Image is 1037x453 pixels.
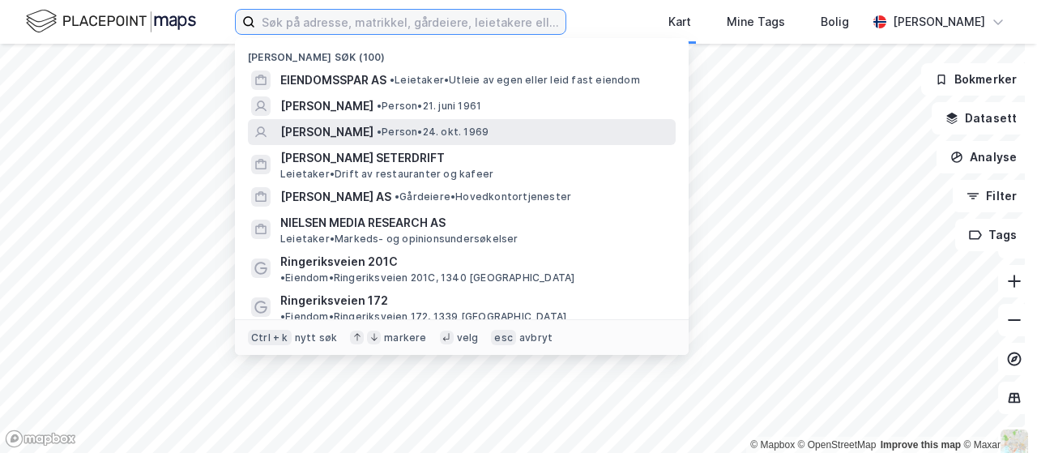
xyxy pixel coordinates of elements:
[280,291,388,310] span: Ringeriksveien 172
[956,375,1037,453] div: Kontrollprogram for chat
[255,10,565,34] input: Søk på adresse, matrikkel, gårdeiere, leietakere eller personer
[280,71,386,90] span: EIENDOMSSPAR AS
[932,102,1031,135] button: Datasett
[881,439,961,451] a: Improve this map
[280,233,518,246] span: Leietaker • Markeds- og opinionsundersøkelser
[280,187,391,207] span: [PERSON_NAME] AS
[921,63,1031,96] button: Bokmerker
[5,429,76,448] a: Mapbox homepage
[280,148,669,168] span: [PERSON_NAME] SETERDRIFT
[280,96,373,116] span: [PERSON_NAME]
[295,331,338,344] div: nytt søk
[953,180,1031,212] button: Filter
[798,439,877,451] a: OpenStreetMap
[377,126,382,138] span: •
[280,122,373,142] span: [PERSON_NAME]
[390,74,395,86] span: •
[280,252,398,271] span: Ringeriksveien 201C
[280,310,566,323] span: Eiendom • Ringeriksveien 172, 1339 [GEOGRAPHIC_DATA]
[519,331,553,344] div: avbryt
[26,7,196,36] img: logo.f888ab2527a4732fd821a326f86c7f29.svg
[457,331,479,344] div: velg
[390,74,640,87] span: Leietaker • Utleie av egen eller leid fast eiendom
[395,190,399,203] span: •
[727,12,785,32] div: Mine Tags
[750,439,795,451] a: Mapbox
[235,38,689,67] div: [PERSON_NAME] søk (100)
[377,100,481,113] span: Person • 21. juni 1961
[395,190,571,203] span: Gårdeiere • Hovedkontortjenester
[280,213,669,233] span: NIELSEN MEDIA RESEARCH AS
[280,271,285,284] span: •
[821,12,849,32] div: Bolig
[248,329,292,345] div: Ctrl + k
[955,219,1031,251] button: Tags
[280,310,285,323] span: •
[384,331,426,344] div: markere
[280,271,574,284] span: Eiendom • Ringeriksveien 201C, 1340 [GEOGRAPHIC_DATA]
[491,329,516,345] div: esc
[377,100,382,112] span: •
[668,12,691,32] div: Kart
[280,168,493,181] span: Leietaker • Drift av restauranter og kafeer
[893,12,985,32] div: [PERSON_NAME]
[956,375,1037,453] iframe: Chat Widget
[377,126,489,139] span: Person • 24. okt. 1969
[937,141,1031,173] button: Analyse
